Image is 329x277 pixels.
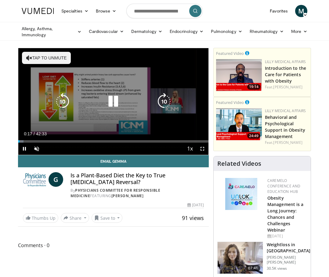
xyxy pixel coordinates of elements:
[273,140,302,145] a: [PERSON_NAME]
[111,193,144,198] a: [PERSON_NAME]
[287,25,311,37] a: More
[225,178,257,210] img: 45df64a9-a6de-482c-8a90-ada250f7980c.png.150x105_q85_autocrop_double_scale_upscale_version-0.2.jpg
[265,59,306,64] a: Lilly Medical Affairs
[22,8,54,14] img: VuMedi Logo
[36,131,47,136] span: 42:33
[22,52,71,64] button: Tap to unmute
[246,25,287,37] a: Rheumatology
[207,25,246,37] a: Pulmonology
[267,195,304,233] a: Obesity Management is a Long Journey: Chances and Challenges Webinar
[216,100,244,105] small: Featured Video
[295,5,307,17] a: M
[49,172,63,187] a: G
[70,172,204,185] h4: Is a Plant-Based Diet the Key to True [MEDICAL_DATA] Reversal?
[246,265,260,271] span: 07:41
[182,214,204,222] span: 91 views
[166,25,207,37] a: Endocrinology
[265,114,305,139] a: Behavioral and Psychological Support in Obesity Management
[61,213,89,223] button: Share
[70,188,160,198] a: Physicians Committee for Responsible Medicine
[70,188,204,199] div: By FEATURING
[267,255,310,265] p: [PERSON_NAME] [PERSON_NAME]
[58,5,92,17] a: Specialties
[265,108,306,113] a: Lilly Medical Affairs
[92,213,123,223] button: Save to
[18,155,209,167] a: Email Gemma
[18,140,208,143] div: Progress Bar
[18,26,85,38] a: Allergy, Asthma, Immunology
[128,25,166,37] a: Dermatology
[31,143,43,155] button: Unmute
[187,202,204,208] div: [DATE]
[216,108,262,140] a: 24:49
[85,25,128,37] a: Cardiovascular
[267,233,306,239] div: [DATE]
[24,131,32,136] span: 0:17
[265,65,306,84] a: Introduction to the Care for Patients with Obesity
[216,108,262,140] img: ba3304f6-7838-4e41-9c0f-2e31ebde6754.png.150x105_q85_crop-smart_upscale.png
[267,242,310,254] h3: Weightloss in [GEOGRAPHIC_DATA]
[216,59,262,91] img: acc2e291-ced4-4dd5-b17b-d06994da28f3.png.150x105_q85_crop-smart_upscale.png
[18,241,209,249] span: Comments 0
[126,4,203,18] input: Search topics, interventions
[23,213,58,223] a: Thumbs Up
[23,172,46,187] img: Physicians Committee for Responsible Medicine
[184,143,196,155] button: Playback Rate
[267,178,300,194] a: CaReMeLO Conference and Education Hub
[196,143,208,155] button: Fullscreen
[265,140,308,145] div: Feat.
[267,266,287,271] p: 30.5K views
[217,242,307,274] a: 07:41 Weightloss in [GEOGRAPHIC_DATA] [PERSON_NAME] [PERSON_NAME] 30.5K views
[216,51,244,56] small: Featured Video
[265,84,308,90] div: Feat.
[266,5,291,17] a: Favorites
[218,242,263,274] img: 9983fed1-7565-45be-8934-aef1103ce6e2.150x105_q85_crop-smart_upscale.jpg
[92,5,120,17] a: Browse
[18,143,31,155] button: Pause
[273,84,302,90] a: [PERSON_NAME]
[247,133,260,139] span: 24:49
[247,84,260,90] span: 19:14
[217,160,261,167] h4: Related Videos
[34,131,35,136] span: /
[18,48,208,155] video-js: Video Player
[216,59,262,91] a: 19:14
